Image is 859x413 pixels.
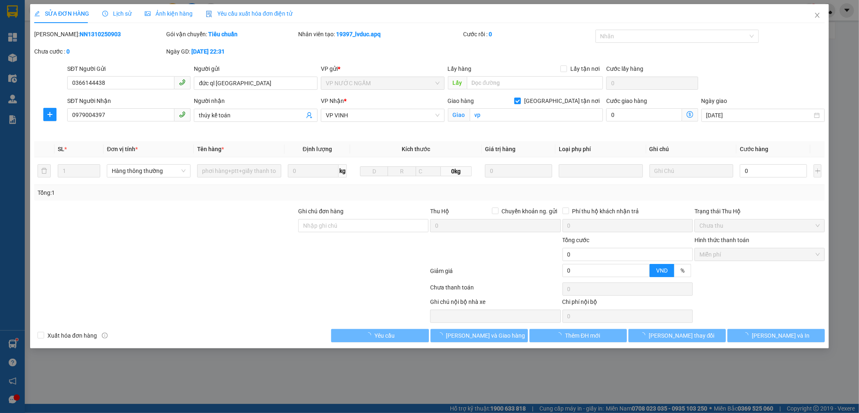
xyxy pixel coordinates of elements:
span: edit [34,11,40,16]
span: loading [365,332,374,338]
span: clock-circle [102,11,108,16]
span: Giao hàng [448,98,474,104]
span: kg [339,164,347,177]
div: VP gửi [321,64,445,73]
input: D [360,166,388,176]
div: Ghi chú nội bộ nhà xe [430,297,560,310]
span: Lấy hàng [448,65,472,72]
span: VP VINH [326,109,440,121]
span: user-add [306,112,313,119]
span: Tổng cước [562,237,590,243]
span: Chưa thu [699,219,820,232]
b: [DATE] 22:31 [191,48,225,55]
span: Lịch sử [102,10,132,17]
span: dollar-circle [687,111,693,118]
button: [PERSON_NAME] và Giao hàng [431,329,528,342]
span: [PERSON_NAME] và Giao hàng [446,331,525,340]
button: Thêm ĐH mới [530,329,627,342]
button: delete [38,164,51,177]
input: VD: Bàn, Ghế [197,164,281,177]
label: Cước giao hàng [606,98,647,104]
span: Tên hàng [197,146,224,152]
div: Người gửi [194,64,318,73]
span: Ảnh kiện hàng [145,10,193,17]
span: loading [640,332,649,338]
span: [PERSON_NAME] và In [752,331,810,340]
button: [PERSON_NAME] thay đổi [628,329,726,342]
span: SỬA ĐƠN HÀNG [34,10,89,17]
label: Ghi chú đơn hàng [298,208,344,215]
span: Lấy tận nơi [567,64,603,73]
div: SĐT Người Gửi [67,64,191,73]
input: Dọc đường [467,76,603,89]
div: [PERSON_NAME]: [34,30,165,39]
span: 0kg [441,166,472,176]
img: icon [206,11,212,17]
button: Yêu cầu [331,329,428,342]
input: Giao tận nơi [470,108,603,121]
b: 0 [489,31,492,37]
div: Nhân viên tạo: [298,30,461,39]
input: Cước giao hàng [606,108,682,121]
input: R [388,166,416,176]
span: Phí thu hộ khách nhận trả [569,207,642,216]
label: Ngày giao [701,98,727,104]
div: SĐT Người Nhận [67,96,191,105]
span: Đơn vị tính [107,146,138,152]
span: phone [179,111,186,118]
span: close [814,12,821,19]
span: SL [58,146,64,152]
div: Người nhận [194,96,318,105]
div: Trạng thái Thu Hộ [694,207,825,216]
span: VND [656,267,668,274]
div: Cước rồi : [464,30,594,39]
span: picture [145,11,151,16]
button: plus [814,164,821,177]
b: 0 [66,48,70,55]
span: [GEOGRAPHIC_DATA] tận nơi [521,96,603,105]
span: loading [437,332,446,338]
span: Lấy [448,76,467,89]
button: plus [43,108,56,121]
span: info-circle [102,333,108,338]
span: Yêu cầu [374,331,395,340]
span: Hàng thông thường [112,165,186,177]
input: Ghi Chú [650,164,733,177]
input: 0 [485,164,552,177]
span: Giá trị hàng [485,146,515,152]
span: loading [743,332,752,338]
b: Tiêu chuẩn [208,31,238,37]
span: plus [44,111,56,118]
label: Hình thức thanh toán [694,237,749,243]
span: Giao [448,108,470,121]
span: Định lượng [303,146,332,152]
button: Close [806,4,829,27]
b: NN1310250903 [80,31,121,37]
span: Yêu cầu xuất hóa đơn điện tử [206,10,293,17]
span: Kích thước [402,146,430,152]
div: Tổng: 1 [38,188,332,197]
span: [PERSON_NAME] thay đổi [649,331,715,340]
span: Xuất hóa đơn hàng [44,331,100,340]
span: Thu Hộ [430,208,449,215]
span: VP NƯỚC NGẦM [326,77,440,89]
b: 19397_lvduc.apq [336,31,381,37]
div: Chưa thanh toán [430,283,562,297]
span: Chuyển khoản ng. gửi [499,207,561,216]
th: Ghi chú [646,141,737,157]
span: loading [556,332,565,338]
div: Chi phí nội bộ [562,297,693,310]
span: VP Nhận [321,98,344,104]
span: Cước hàng [740,146,768,152]
span: Miễn phí [699,248,820,261]
div: Giảm giá [430,266,562,281]
div: Gói vận chuyển: [166,30,297,39]
label: Cước lấy hàng [606,65,643,72]
button: [PERSON_NAME] và In [727,329,825,342]
input: Ngày giao [706,111,813,120]
div: Ngày GD: [166,47,297,56]
input: Ghi chú đơn hàng [298,219,428,232]
input: Cước lấy hàng [606,77,698,90]
span: Thêm ĐH mới [565,331,600,340]
span: % [680,267,685,274]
